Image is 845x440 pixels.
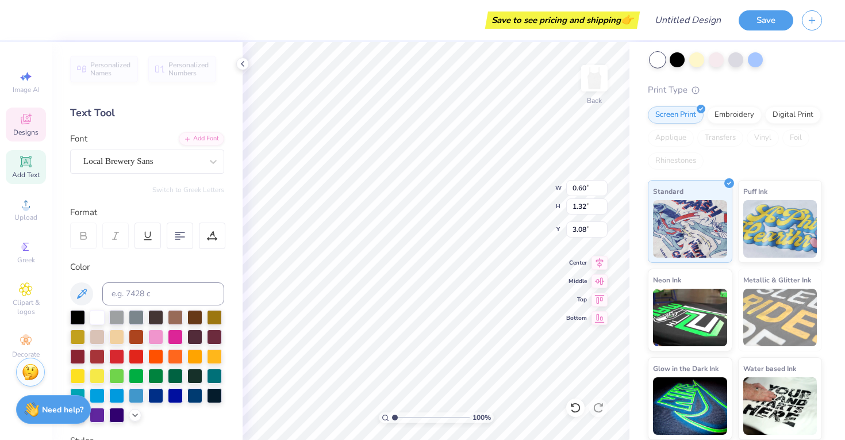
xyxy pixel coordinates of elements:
span: Water based Ink [743,362,796,374]
div: Embroidery [707,106,762,124]
span: Decorate [12,350,40,359]
span: 100 % [473,412,491,423]
span: Designs [13,128,39,137]
div: Back [587,95,602,106]
input: e.g. 7428 c [102,282,224,305]
span: Add Text [12,170,40,179]
span: Greek [17,255,35,265]
span: Middle [566,277,587,285]
img: Water based Ink [743,377,817,435]
button: Save [739,10,793,30]
div: Add Font [179,132,224,146]
div: Foil [782,129,809,147]
div: Rhinestones [648,152,704,170]
span: Standard [653,185,683,197]
span: Top [566,296,587,304]
span: Bottom [566,314,587,322]
div: Vinyl [747,129,779,147]
div: Save to see pricing and shipping [488,12,637,29]
div: Text Tool [70,105,224,121]
img: Standard [653,200,727,258]
span: Neon Ink [653,274,681,286]
strong: Need help? [42,404,83,415]
img: Neon Ink [653,289,727,346]
span: Center [566,259,587,267]
img: Metallic & Glitter Ink [743,289,817,346]
div: Color [70,261,224,274]
button: Switch to Greek Letters [152,185,224,194]
div: Transfers [697,129,743,147]
span: Personalized Names [90,61,131,77]
img: Back [583,67,606,90]
span: Clipart & logos [6,298,46,316]
div: Digital Print [765,106,821,124]
span: Puff Ink [743,185,767,197]
span: Metallic & Glitter Ink [743,274,811,286]
span: 👉 [621,13,633,26]
label: Font [70,132,87,146]
div: Print Type [648,83,822,97]
div: Screen Print [648,106,704,124]
div: Applique [648,129,694,147]
img: Puff Ink [743,200,817,258]
div: Format [70,206,225,219]
img: Glow in the Dark Ink [653,377,727,435]
span: Image AI [13,85,40,94]
span: Personalized Numbers [168,61,209,77]
input: Untitled Design [646,9,730,32]
span: Upload [14,213,37,222]
span: Glow in the Dark Ink [653,362,719,374]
